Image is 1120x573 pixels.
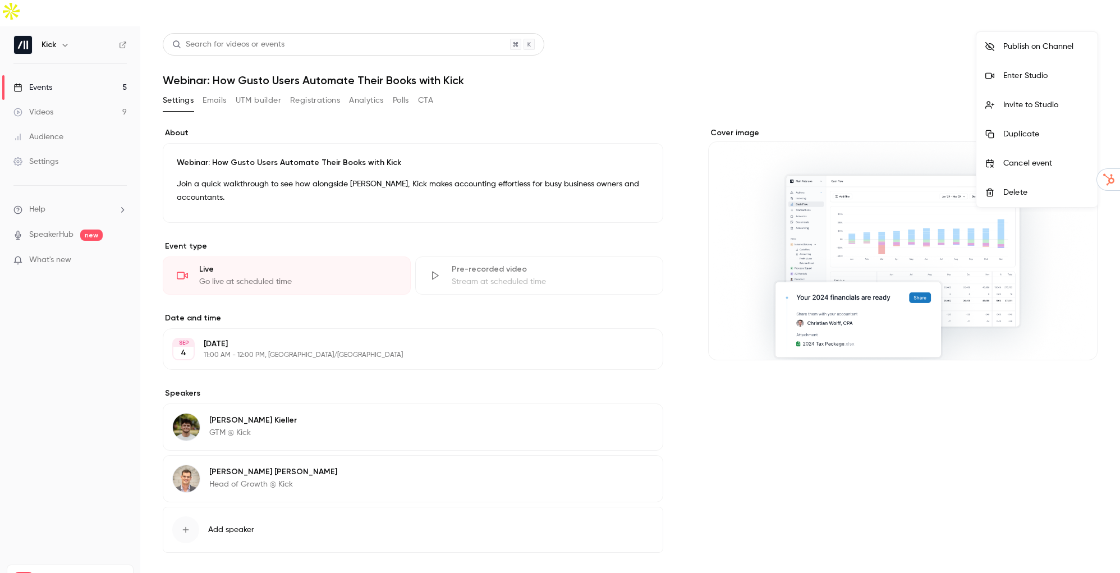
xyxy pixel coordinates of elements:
[1003,158,1089,169] div: Cancel event
[1003,129,1089,140] div: Duplicate
[1003,187,1089,198] div: Delete
[1003,99,1089,111] div: Invite to Studio
[1003,70,1089,81] div: Enter Studio
[1003,41,1089,52] div: Publish on Channel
